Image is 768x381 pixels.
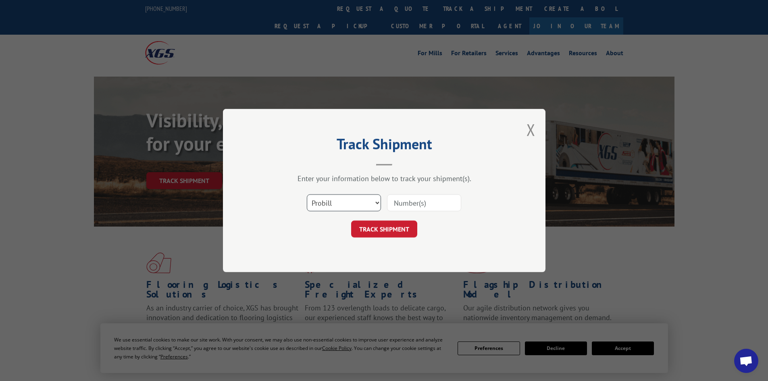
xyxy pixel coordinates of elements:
div: Enter your information below to track your shipment(s). [263,174,505,183]
button: Close modal [527,119,535,140]
div: Open chat [734,349,758,373]
input: Number(s) [387,194,461,211]
button: TRACK SHIPMENT [351,221,417,237]
h2: Track Shipment [263,138,505,154]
